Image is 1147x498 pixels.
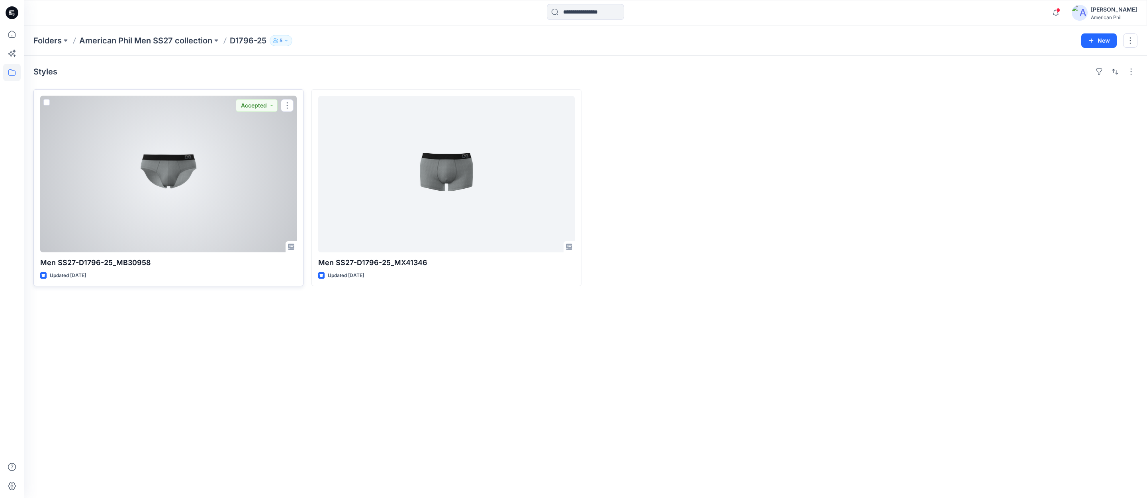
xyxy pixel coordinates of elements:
button: New [1081,33,1117,48]
a: American Phil Men SS27 collection [79,35,212,46]
button: 5 [270,35,292,46]
h4: Styles [33,67,57,76]
p: D1796-25 [230,35,266,46]
p: Updated [DATE] [328,271,364,280]
div: American Phil [1091,14,1137,20]
a: Men SS27-D1796-25_MB30958 [40,96,297,252]
a: Men SS27-D1796-25_MX41346 [318,96,575,252]
p: Updated [DATE] [50,271,86,280]
img: avatar [1072,5,1088,21]
a: Folders [33,35,62,46]
div: [PERSON_NAME] [1091,5,1137,14]
p: Men SS27-D1796-25_MX41346 [318,257,575,268]
p: 5 [280,36,282,45]
p: Men SS27-D1796-25_MB30958 [40,257,297,268]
